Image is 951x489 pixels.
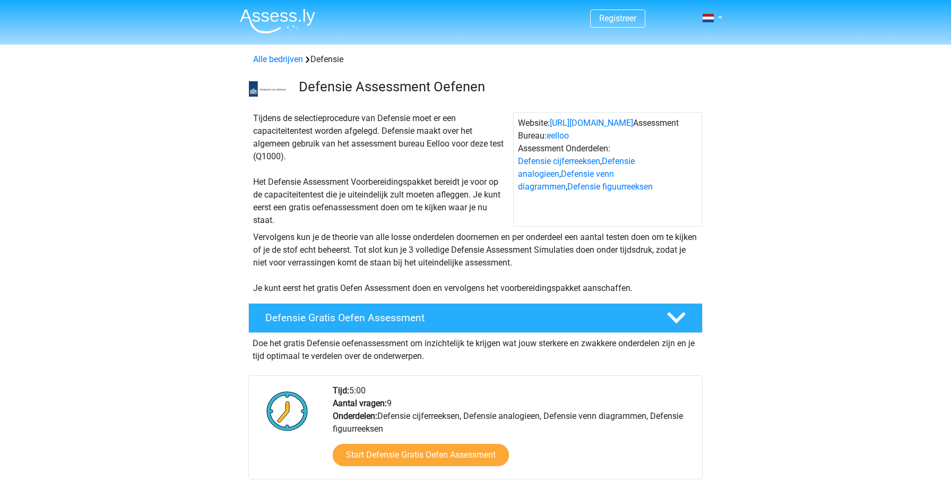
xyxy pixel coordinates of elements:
b: Onderdelen: [333,411,377,421]
div: Tijdens de selectieprocedure van Defensie moet er een capaciteitentest worden afgelegd. Defensie ... [249,112,513,227]
h4: Defensie Gratis Oefen Assessment [265,312,650,324]
a: Defensie figuurreeksen [567,182,653,192]
a: eelloo [547,131,569,141]
div: Doe het gratis Defensie oefenassessment om inzichtelijk te krijgen wat jouw sterkere en zwakkere ... [248,333,703,363]
a: Defensie cijferreeksen [518,156,600,166]
img: Klok [261,384,314,437]
div: Defensie [249,53,702,66]
img: Assessly [240,8,315,33]
a: Defensie venn diagrammen [518,169,614,192]
a: [URL][DOMAIN_NAME] [550,118,633,128]
div: 5:00 9 Defensie cijferreeksen, Defensie analogieen, Defensie venn diagrammen, Defensie figuurreeksen [325,384,702,479]
b: Tijd: [333,385,349,396]
a: Defensie analogieen [518,156,635,179]
a: Defensie Gratis Oefen Assessment [244,303,707,333]
div: Website: Assessment Bureau: Assessment Onderdelen: , , , [513,112,702,227]
a: Alle bedrijven [253,54,303,64]
h3: Defensie Assessment Oefenen [299,79,694,95]
a: Start Defensie Gratis Oefen Assessment [333,444,509,466]
b: Aantal vragen: [333,398,387,408]
a: Registreer [599,13,636,23]
div: Vervolgens kun je de theorie van alle losse onderdelen doornemen en per onderdeel een aantal test... [249,231,702,295]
